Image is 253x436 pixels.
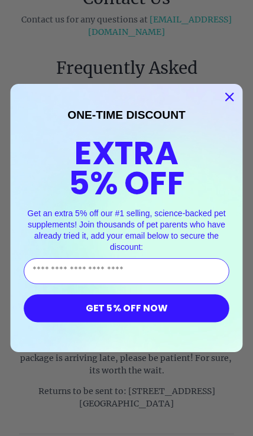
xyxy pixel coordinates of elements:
[67,109,186,122] span: ONE-TIME DISCOUNT
[74,131,179,176] span: EXTRA
[69,161,185,206] span: 5% OFF
[220,88,239,106] button: Close dialog
[24,294,229,322] button: GET 5% OFF NOW
[27,209,225,252] span: Get an extra 5% off our #1 selling, science-backed pet supplements! Join thousands of pet parents...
